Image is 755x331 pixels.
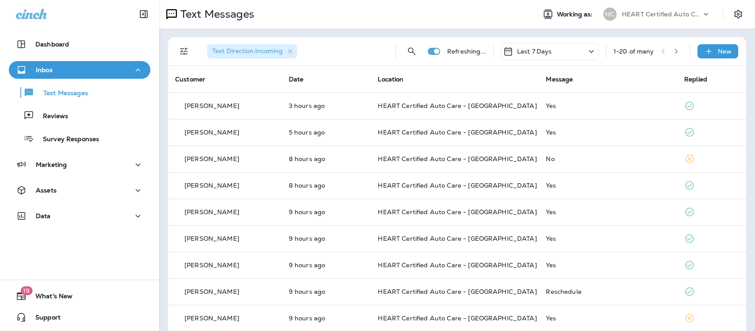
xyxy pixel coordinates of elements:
[289,288,364,295] p: Aug 24, 2025 09:22 AM
[546,102,670,109] div: Yes
[546,288,670,295] div: Reschedule
[35,41,69,48] p: Dashboard
[378,261,537,269] span: HEART Certified Auto Care - [GEOGRAPHIC_DATA]
[378,102,537,110] span: HEART Certified Auto Care - [GEOGRAPHIC_DATA]
[9,106,150,125] button: Reviews
[9,308,150,326] button: Support
[289,75,304,83] span: Date
[289,315,364,322] p: Aug 24, 2025 09:17 AM
[34,89,88,98] p: Text Messages
[378,181,537,189] span: HEART Certified Auto Care - [GEOGRAPHIC_DATA]
[684,75,707,83] span: Replied
[378,75,403,83] span: Location
[9,129,150,148] button: Survey Responses
[36,161,67,168] p: Marketing
[34,112,68,121] p: Reviews
[184,315,239,322] p: [PERSON_NAME]
[289,102,364,109] p: Aug 24, 2025 03:22 PM
[289,182,364,189] p: Aug 24, 2025 10:44 AM
[184,102,239,109] p: [PERSON_NAME]
[403,42,421,60] button: Search Messages
[207,44,297,58] div: Text Direction:Incoming
[289,208,364,216] p: Aug 24, 2025 10:08 AM
[20,286,32,295] span: 19
[730,6,746,22] button: Settings
[36,187,57,194] p: Assets
[36,212,51,219] p: Data
[175,75,205,83] span: Customer
[546,182,670,189] div: Yes
[546,75,573,83] span: Message
[34,135,99,144] p: Survey Responses
[517,48,552,55] p: Last 7 Days
[212,47,283,55] span: Text Direction : Incoming
[718,48,732,55] p: New
[9,35,150,53] button: Dashboard
[546,315,670,322] div: Yes
[184,235,239,242] p: [PERSON_NAME]
[184,262,239,269] p: [PERSON_NAME]
[9,61,150,79] button: Inbox
[546,262,670,269] div: Yes
[546,155,670,162] div: No
[9,287,150,305] button: 19What's New
[289,262,364,269] p: Aug 24, 2025 09:40 AM
[378,235,537,242] span: HEART Certified Auto Care - [GEOGRAPHIC_DATA]
[131,5,156,23] button: Collapse Sidebar
[603,8,617,21] div: HC
[447,48,486,55] p: Refreshing...
[9,156,150,173] button: Marketing
[378,288,537,296] span: HEART Certified Auto Care - [GEOGRAPHIC_DATA]
[36,66,53,73] p: Inbox
[184,155,239,162] p: [PERSON_NAME]
[546,208,670,216] div: Yes
[557,11,594,18] span: Working as:
[378,208,537,216] span: HEART Certified Auto Care - [GEOGRAPHIC_DATA]
[289,129,364,136] p: Aug 24, 2025 01:27 PM
[9,207,150,225] button: Data
[184,208,239,216] p: [PERSON_NAME]
[378,128,537,136] span: HEART Certified Auto Care - [GEOGRAPHIC_DATA]
[289,155,364,162] p: Aug 24, 2025 10:57 AM
[27,293,73,303] span: What's New
[184,182,239,189] p: [PERSON_NAME]
[27,314,61,324] span: Support
[184,288,239,295] p: [PERSON_NAME]
[546,235,670,242] div: Yes
[177,8,254,21] p: Text Messages
[184,129,239,136] p: [PERSON_NAME]
[378,314,537,322] span: HEART Certified Auto Care - [GEOGRAPHIC_DATA]
[378,155,537,163] span: HEART Certified Auto Care - [GEOGRAPHIC_DATA]
[546,129,670,136] div: Yes
[9,181,150,199] button: Assets
[175,42,193,60] button: Filters
[622,11,701,18] p: HEART Certified Auto Care
[9,83,150,102] button: Text Messages
[289,235,364,242] p: Aug 24, 2025 09:56 AM
[613,48,654,55] div: 1 - 20 of many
